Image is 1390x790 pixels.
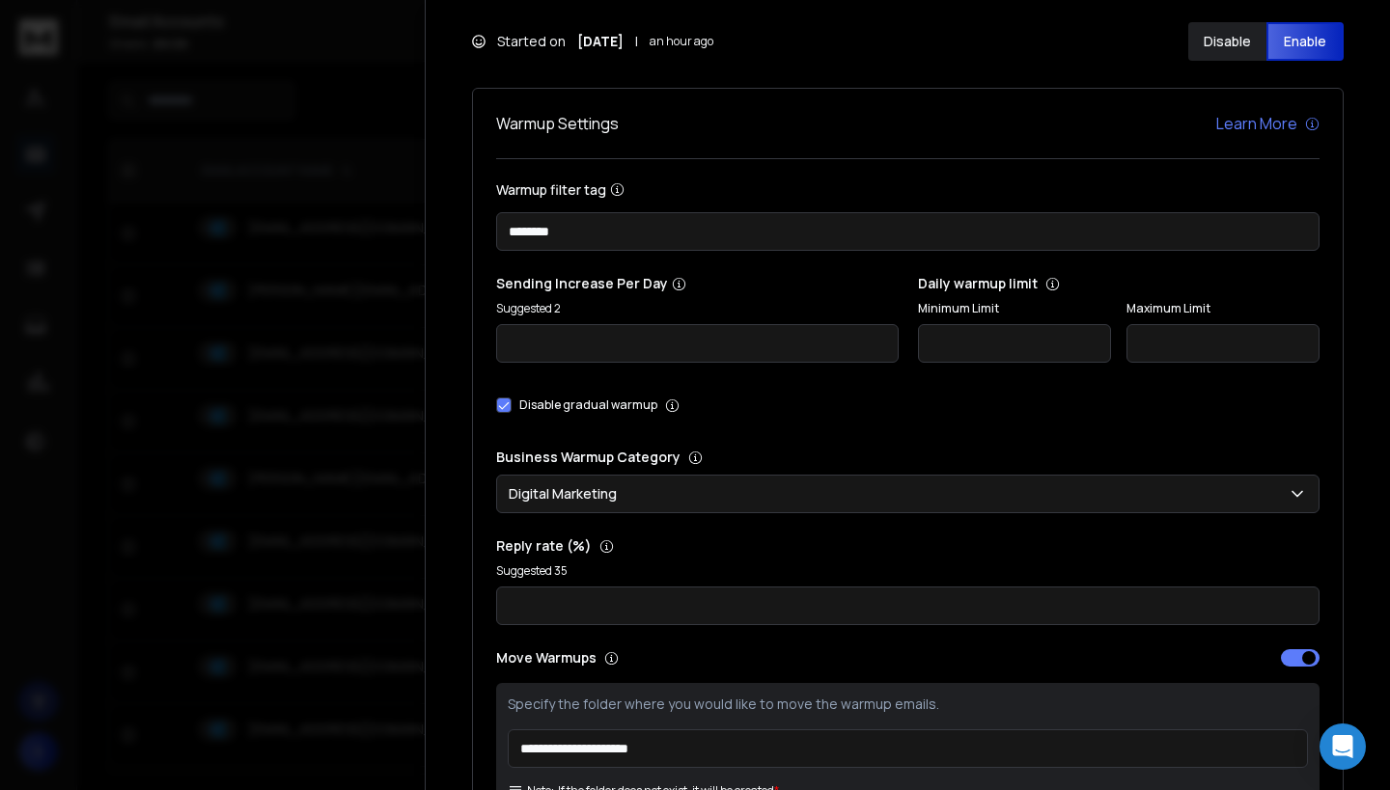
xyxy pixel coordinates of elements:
p: Daily warmup limit [918,274,1320,293]
p: Reply rate (%) [496,536,1320,556]
h1: Warmup Settings [496,112,619,135]
div: Open Intercom Messenger [1320,723,1366,770]
p: Sending Increase Per Day [496,274,899,293]
a: Learn More [1216,112,1320,135]
button: Disable [1188,22,1266,61]
div: Started on [472,32,713,51]
button: Enable [1266,22,1345,61]
p: Digital Marketing [509,484,625,504]
p: Suggested 2 [496,301,899,316]
label: Maximum Limit [1126,301,1320,316]
p: Specify the folder where you would like to move the warmup emails. [508,695,1308,714]
span: | [635,32,638,51]
label: Warmup filter tag [496,182,1320,197]
span: an hour ago [650,34,713,49]
p: Suggested 35 [496,563,1320,579]
p: Move Warmups [496,648,903,667]
strong: [DATE] [577,32,624,51]
label: Minimum Limit [918,301,1111,316]
button: DisableEnable [1188,22,1344,61]
p: Business Warmup Category [496,448,1320,467]
label: Disable gradual warmup [519,397,657,413]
